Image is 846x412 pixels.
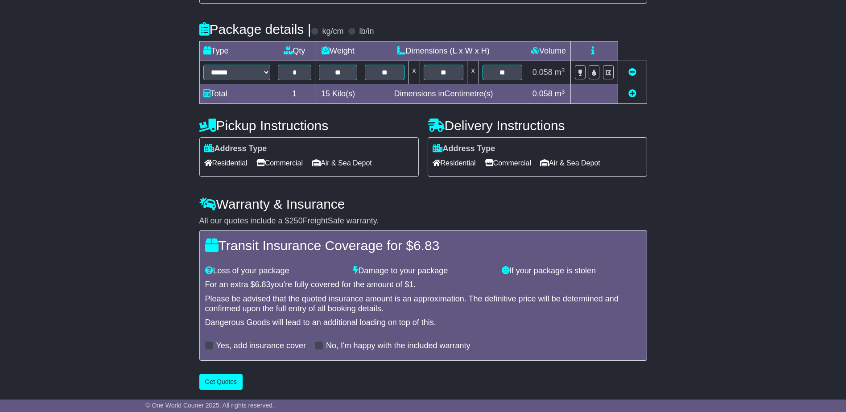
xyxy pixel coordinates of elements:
span: © One World Courier 2025. All rights reserved. [145,402,274,409]
h4: Package details | [199,22,311,37]
label: Yes, add insurance cover [216,341,306,351]
span: Commercial [256,156,303,170]
sup: 3 [561,88,565,95]
h4: Transit Insurance Coverage for $ [205,238,641,253]
td: Type [199,41,274,61]
td: Kilo(s) [315,84,361,104]
span: 1 [409,280,413,289]
td: Qty [274,41,315,61]
div: Please be advised that the quoted insurance amount is an approximation. The definitive price will... [205,294,641,313]
div: All our quotes include a $ FreightSafe warranty. [199,216,647,226]
div: Loss of your package [201,266,349,276]
h4: Warranty & Insurance [199,197,647,211]
a: Remove this item [628,68,636,77]
span: 250 [289,216,303,225]
a: Add new item [628,89,636,98]
div: For an extra $ you're fully covered for the amount of $ . [205,280,641,290]
span: m [555,68,565,77]
label: Address Type [433,144,495,154]
label: Address Type [204,144,267,154]
div: If your package is stolen [497,266,646,276]
div: Dangerous Goods will lead to an additional loading on top of this. [205,318,641,328]
td: Dimensions in Centimetre(s) [361,84,526,104]
label: lb/in [359,27,374,37]
td: Weight [315,41,361,61]
h4: Delivery Instructions [428,118,647,133]
span: 6.83 [255,280,271,289]
td: x [408,61,420,84]
td: 1 [274,84,315,104]
td: Dimensions (L x W x H) [361,41,526,61]
span: Residential [204,156,248,170]
span: 0.058 [532,89,553,98]
td: Volume [526,41,571,61]
h4: Pickup Instructions [199,118,419,133]
span: 15 [321,89,330,98]
span: Air & Sea Depot [540,156,600,170]
span: 6.83 [413,238,439,253]
label: No, I'm happy with the included warranty [326,341,470,351]
sup: 3 [561,67,565,74]
td: Total [199,84,274,104]
button: Get Quotes [199,374,243,390]
span: 0.058 [532,68,553,77]
td: x [467,61,479,84]
span: Commercial [485,156,531,170]
span: Air & Sea Depot [312,156,372,170]
span: Residential [433,156,476,170]
label: kg/cm [322,27,343,37]
div: Damage to your package [349,266,497,276]
span: m [555,89,565,98]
